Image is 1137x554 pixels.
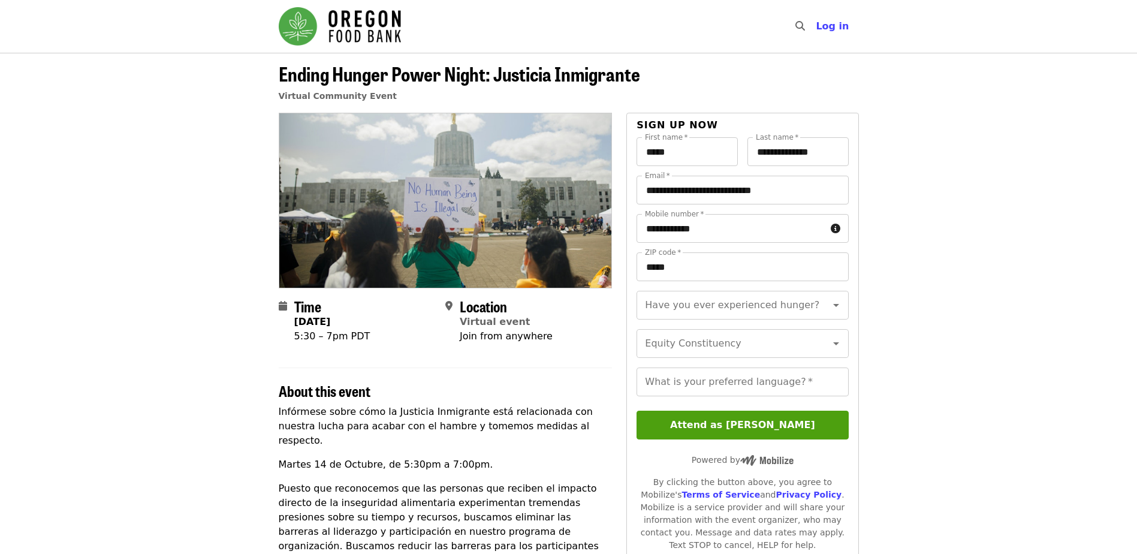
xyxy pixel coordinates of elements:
div: By clicking the button above, you agree to Mobilize's and . Mobilize is a service provider and wi... [637,476,848,552]
span: Location [460,296,507,317]
label: First name [645,134,688,141]
i: map-marker-alt icon [445,300,453,312]
label: ZIP code [645,249,681,256]
span: Powered by [692,455,794,465]
span: About this event [279,380,370,401]
span: Time [294,296,321,317]
input: What is your preferred language? [637,368,848,396]
input: Search [812,12,822,41]
a: Privacy Policy [776,490,842,499]
i: search icon [795,20,805,32]
span: Sign up now [637,119,718,131]
input: Mobile number [637,214,825,243]
i: calendar icon [279,300,287,312]
input: ZIP code [637,252,848,281]
label: Mobile number [645,210,704,218]
img: Oregon Food Bank - Home [279,7,401,46]
span: Join from anywhere [460,330,553,342]
div: 5:30 – 7pm PDT [294,329,370,344]
img: Powered by Mobilize [740,455,794,466]
input: Email [637,176,848,204]
p: Infórmese sobre cómo la Justicia Inmigrante está relacionada con nuestra lucha para acabar con el... [279,405,613,448]
input: First name [637,137,738,166]
button: Open [828,335,845,352]
button: Log in [806,14,858,38]
p: Martes 14 de Octubre, de 5:30pm a 7:00pm. [279,457,613,472]
i: circle-info icon [831,223,840,234]
input: Last name [747,137,849,166]
strong: [DATE] [294,316,331,327]
a: Terms of Service [681,490,760,499]
a: Virtual event [460,316,530,327]
a: Virtual Community Event [279,91,397,101]
button: Open [828,297,845,314]
label: Last name [756,134,798,141]
span: Ending Hunger Power Night: Justicia Inmigrante [279,59,640,88]
button: Attend as [PERSON_NAME] [637,411,848,439]
label: Email [645,172,670,179]
span: Log in [816,20,849,32]
img: Ending Hunger Power Night: Justicia Inmigrante organized by Oregon Food Bank [279,113,612,287]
